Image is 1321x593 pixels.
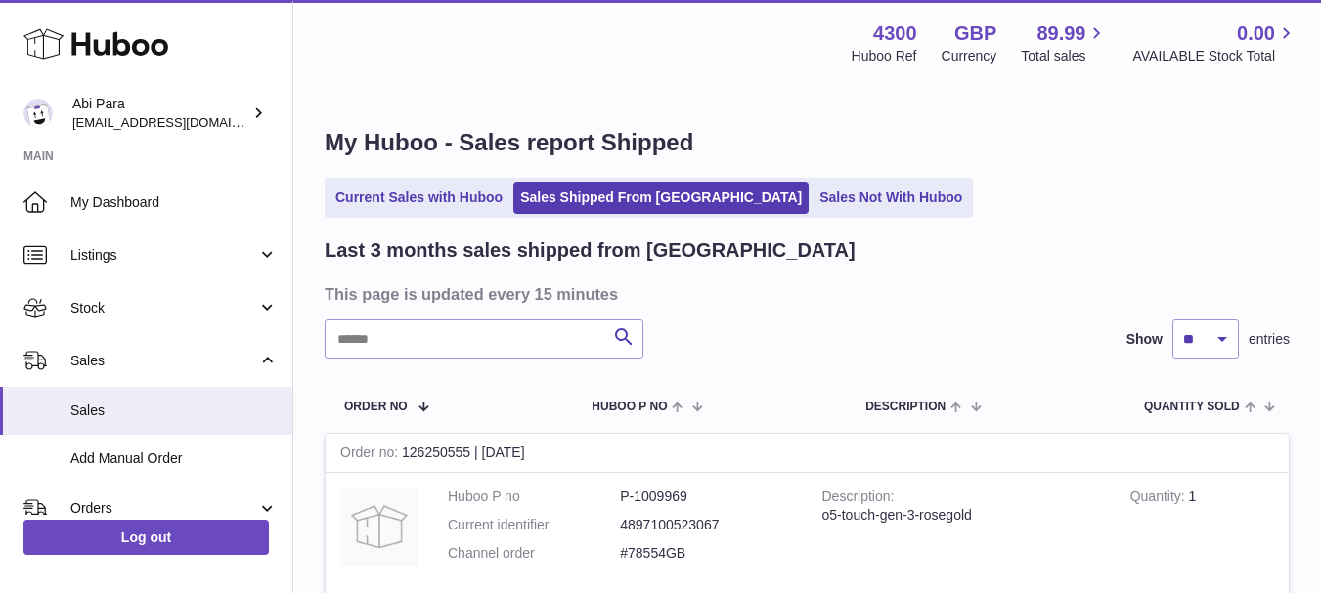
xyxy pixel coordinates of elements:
h3: This page is updated every 15 minutes [325,283,1285,305]
td: 1 [1116,473,1289,587]
img: no-photo.jpg [340,487,418,566]
span: entries [1249,330,1290,349]
span: Description [865,401,946,413]
a: Current Sales with Huboo [329,182,509,214]
span: Order No [344,401,408,413]
strong: Quantity [1130,488,1189,509]
div: Currency [942,47,997,65]
span: AVAILABLE Stock Total [1132,47,1298,65]
h2: Last 3 months sales shipped from [GEOGRAPHIC_DATA] [325,237,856,264]
a: Sales Shipped From [GEOGRAPHIC_DATA] [513,182,809,214]
span: [EMAIL_ADDRESS][DOMAIN_NAME] [72,114,287,130]
dd: P-1009969 [620,487,792,506]
span: Sales [70,352,257,370]
span: Huboo P no [592,401,667,413]
span: Total sales [1021,47,1108,65]
div: 126250555 | [DATE] [326,434,1289,473]
span: Quantity Sold [1144,401,1240,413]
span: Add Manual Order [70,449,278,468]
span: Sales [70,402,278,420]
label: Show [1126,330,1163,349]
dt: Huboo P no [448,487,620,506]
div: o5-touch-gen-3-rosegold [822,506,1101,525]
dt: Channel order [448,544,620,563]
span: Listings [70,246,257,265]
strong: Order no [340,445,402,465]
span: Stock [70,299,257,318]
strong: Description [822,488,895,509]
div: Huboo Ref [852,47,917,65]
img: Abi@mifo.co.uk [23,99,53,128]
a: 89.99 Total sales [1021,21,1108,65]
span: 0.00 [1237,21,1275,47]
dd: #78554GB [620,544,792,563]
span: My Dashboard [70,193,278,212]
h1: My Huboo - Sales report Shipped [325,127,1290,158]
span: 89.99 [1036,21,1085,47]
dd: 4897100523067 [620,516,792,534]
strong: GBP [954,21,996,47]
a: 0.00 AVAILABLE Stock Total [1132,21,1298,65]
strong: 4300 [873,21,917,47]
a: Log out [23,520,269,555]
span: Orders [70,499,257,518]
div: Abi Para [72,95,248,132]
dt: Current identifier [448,516,620,534]
a: Sales Not With Huboo [813,182,969,214]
